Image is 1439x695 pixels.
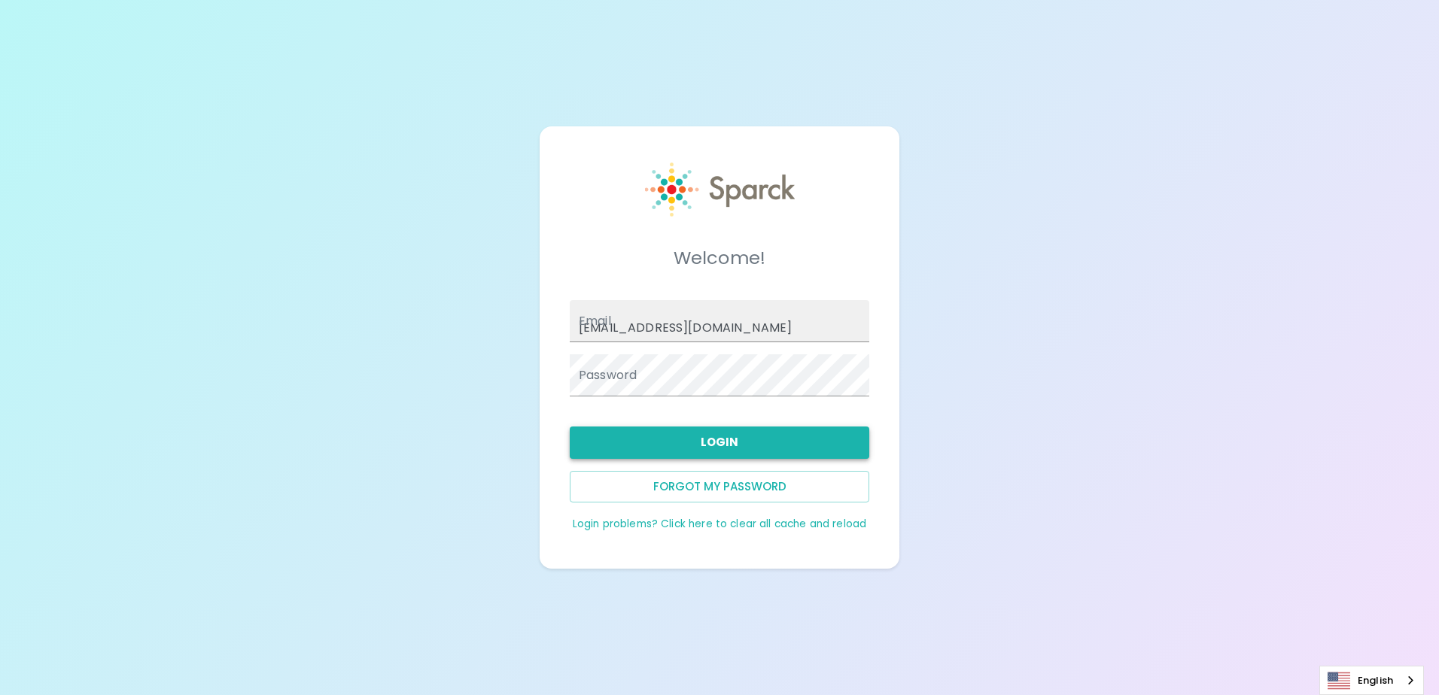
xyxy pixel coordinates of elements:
button: Login [570,426,869,458]
img: Sparck logo [645,162,795,217]
div: Language [1319,666,1424,695]
h5: Welcome! [570,246,869,270]
a: Login problems? Click here to clear all cache and reload [573,517,866,531]
a: English [1320,666,1423,694]
aside: Language selected: English [1319,666,1424,695]
button: Forgot my password [570,471,869,502]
